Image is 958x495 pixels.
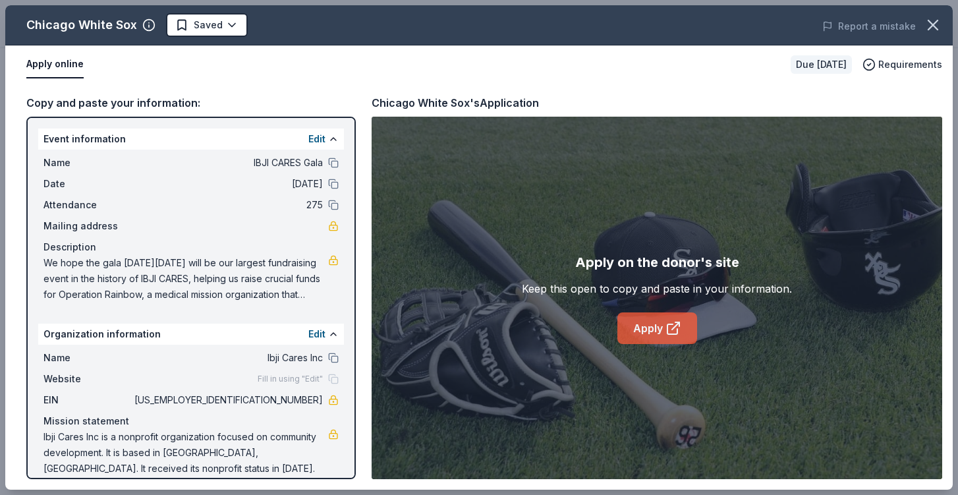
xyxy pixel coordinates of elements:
div: Apply on the donor's site [575,252,739,273]
button: Edit [308,326,325,342]
span: Saved [194,17,223,33]
span: Requirements [878,57,942,73]
span: Mailing address [43,218,132,234]
span: Name [43,155,132,171]
span: IBJI CARES Gala [132,155,323,171]
div: Due [DATE] [791,55,852,74]
button: Apply online [26,51,84,78]
button: Saved [166,13,248,37]
span: Attendance [43,197,132,213]
span: [US_EMPLOYER_IDENTIFICATION_NUMBER] [132,392,323,408]
div: Organization information [38,324,344,345]
div: Event information [38,129,344,150]
span: 275 [132,197,323,213]
span: Date [43,176,132,192]
span: We hope the gala [DATE][DATE] will be our largest fundraising event in the history of IBJI CARES,... [43,255,328,303]
span: Website [43,371,132,387]
a: Apply [617,312,697,344]
div: Copy and paste your information: [26,94,356,111]
span: Fill in using "Edit" [258,374,323,384]
span: Ibji Cares Inc [132,350,323,366]
button: Edit [308,131,325,147]
div: Mission statement [43,413,339,429]
button: Requirements [862,57,942,73]
button: Report a mistake [822,18,916,34]
span: Ibji Cares Inc is a nonprofit organization focused on community development. It is based in [GEOG... [43,429,328,477]
span: [DATE] [132,176,323,192]
div: Keep this open to copy and paste in your information. [522,281,792,297]
span: Name [43,350,132,366]
div: Chicago White Sox [26,15,137,36]
div: Description [43,239,339,255]
span: EIN [43,392,132,408]
div: Chicago White Sox's Application [372,94,539,111]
